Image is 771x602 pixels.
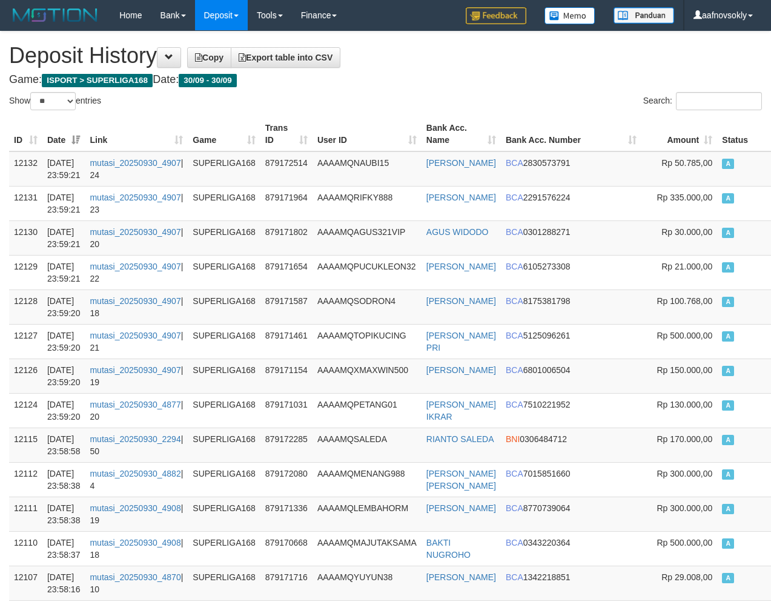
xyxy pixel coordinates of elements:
[657,469,712,478] span: Rp 300.000,00
[501,393,641,428] td: 7510221952
[614,7,674,24] img: panduan.png
[188,117,260,151] th: Game: activate to sort column ascending
[544,7,595,24] img: Button%20Memo.svg
[30,92,76,110] select: Showentries
[42,117,85,151] th: Date: activate to sort column ascending
[657,434,712,444] span: Rp 170.000,00
[260,428,313,462] td: 879172285
[643,92,762,110] label: Search:
[506,503,523,513] span: BCA
[90,400,180,409] a: mutasi_20250930_4877
[313,393,422,428] td: AAAAMQPETANG01
[187,47,231,68] a: Copy
[313,324,422,359] td: AAAAMQTOPIKUCING
[188,289,260,324] td: SUPERLIGA168
[501,186,641,220] td: 2291576224
[188,462,260,497] td: SUPERLIGA168
[188,220,260,255] td: SUPERLIGA168
[42,220,85,255] td: [DATE] 23:59:21
[90,296,180,306] a: mutasi_20250930_4907
[506,572,523,582] span: BCA
[188,531,260,566] td: SUPERLIGA168
[85,531,188,566] td: | 18
[188,151,260,187] td: SUPERLIGA168
[9,531,42,566] td: 12110
[501,289,641,324] td: 8175381798
[85,393,188,428] td: | 20
[657,365,712,375] span: Rp 150.000,00
[42,74,153,87] span: ISPORT > SUPERLIGA168
[90,503,180,513] a: mutasi_20250930_4908
[9,324,42,359] td: 12127
[426,158,496,168] a: [PERSON_NAME]
[85,359,188,393] td: | 19
[313,428,422,462] td: AAAAMQSALEDA
[85,117,188,151] th: Link: activate to sort column ascending
[9,428,42,462] td: 12115
[426,434,494,444] a: RIANTO SALEDA
[90,262,180,271] a: mutasi_20250930_4907
[260,393,313,428] td: 879171031
[85,289,188,324] td: | 18
[506,538,523,547] span: BCA
[313,151,422,187] td: AAAAMQNAUBI15
[9,255,42,289] td: 12129
[260,151,313,187] td: 879172514
[90,434,180,444] a: mutasi_20250930_2294
[42,255,85,289] td: [DATE] 23:59:21
[506,158,523,168] span: BCA
[722,331,734,342] span: Approved
[657,331,712,340] span: Rp 500.000,00
[506,365,523,375] span: BCA
[42,497,85,531] td: [DATE] 23:58:38
[42,566,85,600] td: [DATE] 23:58:16
[85,255,188,289] td: | 22
[188,324,260,359] td: SUPERLIGA168
[313,462,422,497] td: AAAAMQMENANG988
[501,117,641,151] th: Bank Acc. Number: activate to sort column ascending
[188,428,260,462] td: SUPERLIGA168
[195,53,223,62] span: Copy
[90,538,180,547] a: mutasi_20250930_4908
[9,92,101,110] label: Show entries
[260,117,313,151] th: Trans ID: activate to sort column ascending
[260,255,313,289] td: 879171654
[9,74,762,86] h4: Game: Date:
[722,573,734,583] span: Approved
[90,331,180,340] a: mutasi_20250930_4907
[42,186,85,220] td: [DATE] 23:59:21
[501,428,641,462] td: 0306484712
[641,117,717,151] th: Amount: activate to sort column ascending
[501,324,641,359] td: 5125096261
[42,393,85,428] td: [DATE] 23:59:20
[90,365,180,375] a: mutasi_20250930_4907
[9,117,42,151] th: ID: activate to sort column ascending
[501,462,641,497] td: 7015851660
[426,538,471,560] a: BAKTI NUGROHO
[313,255,422,289] td: AAAAMQPUCUKLEON32
[676,92,762,110] input: Search:
[661,227,712,237] span: Rp 30.000,00
[661,572,712,582] span: Rp 29.008,00
[85,151,188,187] td: | 24
[42,359,85,393] td: [DATE] 23:59:20
[313,497,422,531] td: AAAAMQLEMBAHORM
[260,462,313,497] td: 879172080
[90,193,180,202] a: mutasi_20250930_4907
[313,186,422,220] td: AAAAMQRIFKY888
[313,220,422,255] td: AAAAMQAGUS321VIP
[9,289,42,324] td: 12128
[657,503,712,513] span: Rp 300.000,00
[42,324,85,359] td: [DATE] 23:59:20
[722,228,734,238] span: Approved
[85,428,188,462] td: | 50
[90,469,180,478] a: mutasi_20250930_4882
[657,400,712,409] span: Rp 130.000,00
[426,331,496,352] a: [PERSON_NAME] PRI
[188,497,260,531] td: SUPERLIGA168
[506,296,523,306] span: BCA
[90,227,180,237] a: mutasi_20250930_4907
[501,255,641,289] td: 6105273308
[506,331,523,340] span: BCA
[85,220,188,255] td: | 20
